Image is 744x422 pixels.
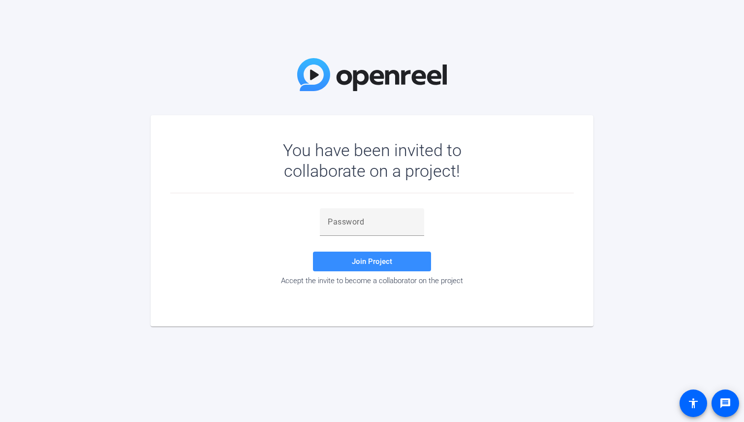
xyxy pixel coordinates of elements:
[254,140,490,181] div: You have been invited to collaborate on a project!
[328,216,416,228] input: Password
[687,397,699,409] mat-icon: accessibility
[313,252,431,271] button: Join Project
[297,58,447,91] img: OpenReel Logo
[352,257,392,266] span: Join Project
[170,276,574,285] div: Accept the invite to become a collaborator on the project
[719,397,731,409] mat-icon: message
